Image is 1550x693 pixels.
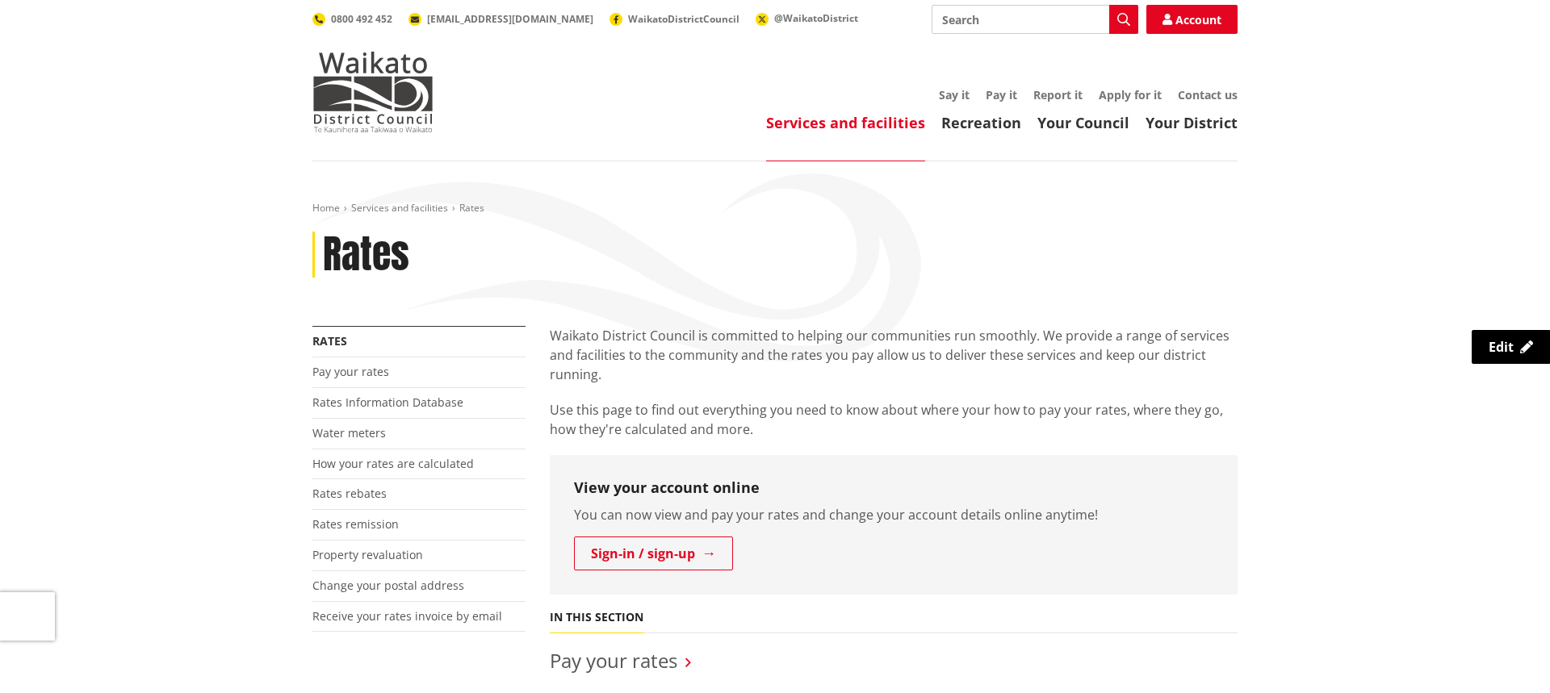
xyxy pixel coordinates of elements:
p: You can now view and pay your rates and change your account details online anytime! [574,505,1213,524]
a: 0800 492 452 [312,12,392,26]
a: Pay it [986,87,1017,102]
span: 0800 492 452 [331,12,392,26]
h1: Rates [323,232,409,278]
a: Services and facilities [766,113,925,132]
nav: breadcrumb [312,202,1238,215]
p: Waikato District Council is committed to helping our communities run smoothly. We provide a range... [550,326,1238,384]
a: Apply for it [1099,87,1162,102]
a: Rates Information Database [312,395,463,410]
a: Edit [1472,330,1550,364]
a: Services and facilities [351,201,448,215]
a: Rates [312,333,347,349]
a: [EMAIL_ADDRESS][DOMAIN_NAME] [408,12,593,26]
a: Rates rebates [312,486,387,501]
a: Contact us [1178,87,1238,102]
a: Say it [939,87,970,102]
a: Receive your rates invoice by email [312,608,502,624]
a: Account [1146,5,1238,34]
span: Edit [1489,338,1514,356]
a: How your rates are calculated [312,456,474,471]
a: Change your postal address [312,578,464,593]
a: Recreation [941,113,1021,132]
h5: In this section [550,611,643,624]
p: Use this page to find out everything you need to know about where your how to pay your rates, whe... [550,400,1238,439]
a: Your Council [1037,113,1129,132]
span: Rates [459,201,484,215]
a: Sign-in / sign-up [574,536,733,570]
a: Water meters [312,425,386,440]
a: Pay your rates [550,647,677,674]
a: WaikatoDistrictCouncil [610,12,739,26]
a: Property revaluation [312,547,423,562]
a: Home [312,201,340,215]
a: Report it [1033,87,1083,102]
a: Your District [1146,113,1238,132]
img: Waikato District Council - Te Kaunihera aa Takiwaa o Waikato [312,52,434,132]
span: [EMAIL_ADDRESS][DOMAIN_NAME] [427,12,593,26]
a: Rates remission [312,516,399,532]
h3: View your account online [574,479,1213,497]
span: WaikatoDistrictCouncil [628,12,739,26]
span: @WaikatoDistrict [774,11,858,25]
input: Search input [932,5,1138,34]
a: @WaikatoDistrict [756,11,858,25]
a: Pay your rates [312,364,389,379]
